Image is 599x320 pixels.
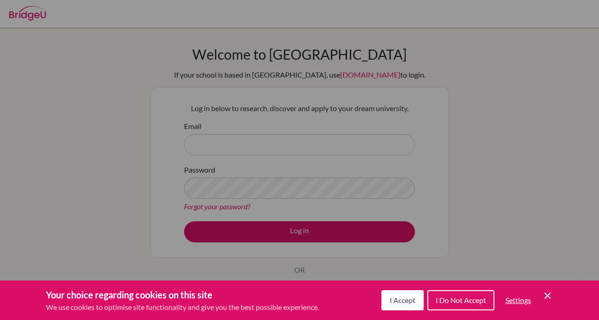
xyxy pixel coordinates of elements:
button: I Do Not Accept [427,290,494,310]
h3: Your choice regarding cookies on this site [46,288,319,302]
span: I Accept [390,296,415,304]
button: Settings [498,291,538,309]
span: I Do Not Accept [436,296,486,304]
span: Settings [505,296,531,304]
p: We use cookies to optimise site functionality and give you the best possible experience. [46,302,319,313]
button: Save and close [542,290,553,301]
button: I Accept [381,290,424,310]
